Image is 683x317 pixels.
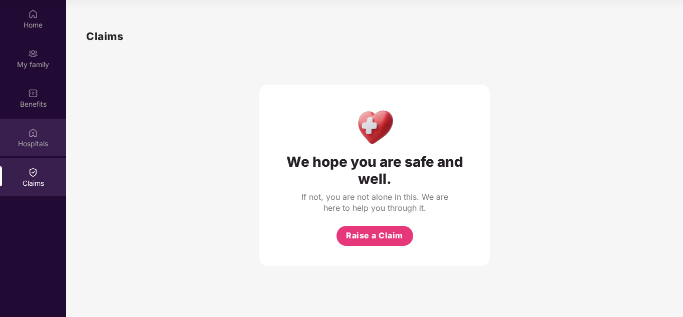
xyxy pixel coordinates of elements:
[28,9,38,19] img: svg+xml;base64,PHN2ZyBpZD0iSG9tZSIgeG1sbnM9Imh0dHA6Ly93d3cudzMub3JnLzIwMDAvc3ZnIiB3aWR0aD0iMjAiIG...
[336,226,413,246] button: Raise a Claim
[86,28,123,45] h1: Claims
[353,105,397,148] img: Health Care
[299,191,450,213] div: If not, you are not alone in this. We are here to help you through it.
[346,229,403,242] span: Raise a Claim
[28,49,38,59] img: svg+xml;base64,PHN2ZyB3aWR0aD0iMjAiIGhlaWdodD0iMjAiIHZpZXdCb3g9IjAgMCAyMCAyMCIgZmlsbD0ibm9uZSIgeG...
[28,128,38,138] img: svg+xml;base64,PHN2ZyBpZD0iSG9zcGl0YWxzIiB4bWxucz0iaHR0cDovL3d3dy53My5vcmcvMjAwMC9zdmciIHdpZHRoPS...
[28,167,38,177] img: svg+xml;base64,PHN2ZyBpZD0iQ2xhaW0iIHhtbG5zPSJodHRwOi8vd3d3LnczLm9yZy8yMDAwL3N2ZyIgd2lkdGg9IjIwIi...
[28,88,38,98] img: svg+xml;base64,PHN2ZyBpZD0iQmVuZWZpdHMiIHhtbG5zPSJodHRwOi8vd3d3LnczLm9yZy8yMDAwL3N2ZyIgd2lkdGg9Ij...
[279,153,470,187] div: We hope you are safe and well.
